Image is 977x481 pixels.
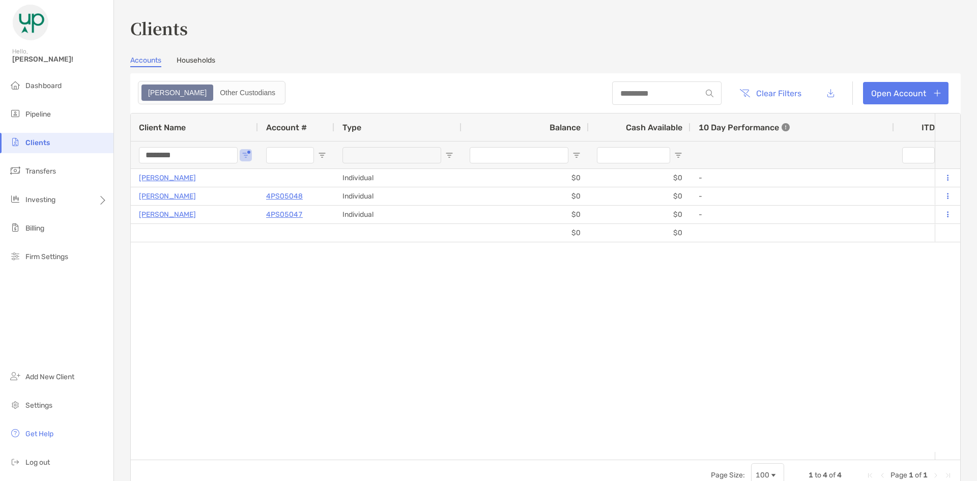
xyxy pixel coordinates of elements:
div: $0 [462,224,589,242]
span: Dashboard [25,81,62,90]
span: [PERSON_NAME]! [12,55,107,64]
button: Open Filter Menu [242,151,250,159]
div: $0 [589,206,691,223]
div: Other Custodians [214,86,281,100]
span: 1 [923,471,928,479]
div: - [699,169,886,186]
span: 1 [909,471,913,479]
span: Firm Settings [25,252,68,261]
img: firm-settings icon [9,250,21,262]
input: Balance Filter Input [470,147,568,163]
h3: Clients [130,16,961,40]
img: transfers icon [9,164,21,177]
div: 0% [894,206,955,223]
div: Previous Page [878,471,886,479]
div: Page Size: [711,471,745,479]
img: Zoe Logo [12,4,49,41]
span: of [915,471,922,479]
span: 4 [823,471,827,479]
span: of [829,471,836,479]
input: Account # Filter Input [266,147,314,163]
button: Open Filter Menu [318,151,326,159]
div: Individual [334,206,462,223]
div: Individual [334,169,462,187]
span: Account # [266,123,307,132]
div: 0% [894,169,955,187]
div: - [699,188,886,205]
div: Last Page [944,471,952,479]
a: 4PS05048 [266,190,303,203]
a: [PERSON_NAME] [139,172,196,184]
span: Pipeline [25,110,51,119]
a: Accounts [130,56,161,67]
span: Log out [25,458,50,467]
span: 1 [809,471,813,479]
img: investing icon [9,193,21,205]
button: Open Filter Menu [572,151,581,159]
span: Page [890,471,907,479]
a: [PERSON_NAME] [139,208,196,221]
div: Next Page [932,471,940,479]
span: Billing [25,224,44,233]
button: Open Filter Menu [445,151,453,159]
input: Client Name Filter Input [139,147,238,163]
img: get-help icon [9,427,21,439]
button: Open Filter Menu [674,151,682,159]
span: Transfers [25,167,56,176]
button: Clear Filters [732,82,809,104]
span: Add New Client [25,373,74,381]
div: $0 [589,169,691,187]
div: ITD [922,123,947,132]
div: $0 [462,187,589,205]
div: 100 [756,471,769,479]
span: Investing [25,195,55,204]
span: Client Name [139,123,186,132]
div: $0 [589,224,691,242]
img: dashboard icon [9,79,21,91]
a: Open Account [863,82,949,104]
div: Individual [334,187,462,205]
span: to [815,471,821,479]
img: clients icon [9,136,21,148]
img: billing icon [9,221,21,234]
a: Households [177,56,215,67]
img: logout icon [9,456,21,468]
div: $0 [589,187,691,205]
div: First Page [866,471,874,479]
div: $0 [462,169,589,187]
span: Get Help [25,430,53,438]
img: input icon [706,90,713,97]
img: settings icon [9,399,21,411]
div: 10 Day Performance [699,114,790,141]
div: Zoe [142,86,212,100]
a: 4PS05047 [266,208,303,221]
div: 0% [894,187,955,205]
span: Settings [25,401,52,410]
img: add_new_client icon [9,370,21,382]
span: 4 [837,471,842,479]
span: Type [342,123,361,132]
input: ITD Filter Input [902,147,935,163]
img: pipeline icon [9,107,21,120]
div: segmented control [138,81,285,104]
span: Clients [25,138,50,147]
a: [PERSON_NAME] [139,190,196,203]
span: Cash Available [626,123,682,132]
span: Balance [550,123,581,132]
div: - [699,206,886,223]
input: Cash Available Filter Input [597,147,670,163]
div: $0 [462,206,589,223]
